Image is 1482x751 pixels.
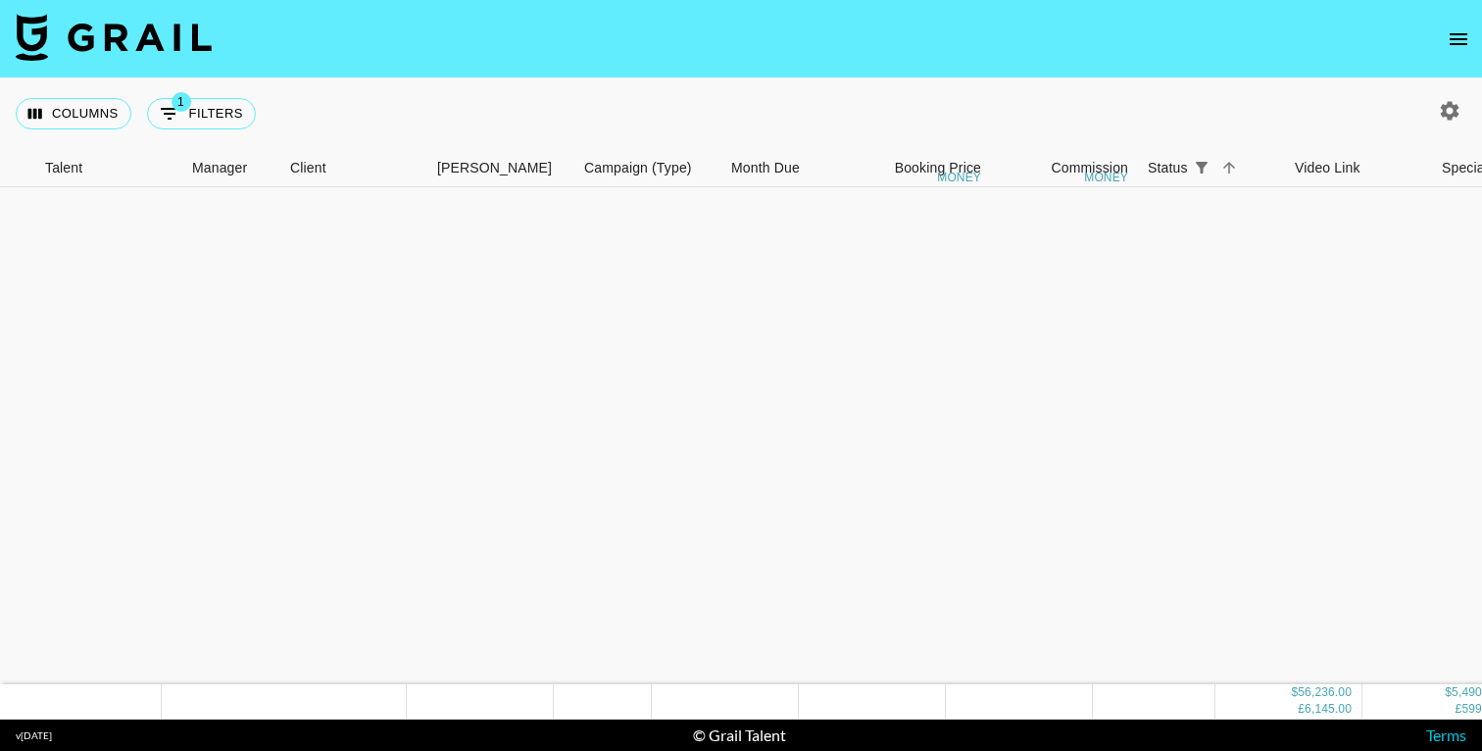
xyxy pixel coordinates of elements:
[16,729,52,742] div: v [DATE]
[1138,149,1285,187] div: Status
[1291,685,1298,702] div: $
[584,149,692,187] div: Campaign (Type)
[437,149,552,187] div: [PERSON_NAME]
[1188,154,1215,181] button: Show filters
[35,149,182,187] div: Talent
[16,98,131,129] button: Select columns
[1298,685,1352,702] div: 56,236.00
[1215,154,1243,181] button: Sort
[895,149,981,187] div: Booking Price
[1188,154,1215,181] div: 1 active filter
[192,149,247,187] div: Manager
[147,98,256,129] button: Show filters
[574,149,721,187] div: Campaign (Type)
[721,149,844,187] div: Month Due
[731,149,800,187] div: Month Due
[1148,149,1188,187] div: Status
[1084,172,1128,183] div: money
[937,172,981,183] div: money
[172,92,191,112] span: 1
[693,726,786,745] div: © Grail Talent
[1456,702,1462,719] div: £
[1295,149,1360,187] div: Video Link
[280,149,427,187] div: Client
[45,149,82,187] div: Talent
[1439,20,1478,59] button: open drawer
[1051,149,1128,187] div: Commission
[1426,726,1466,744] a: Terms
[182,149,280,187] div: Manager
[290,149,326,187] div: Client
[1305,702,1352,719] div: 6,145.00
[1298,702,1305,719] div: £
[1445,685,1452,702] div: $
[16,14,212,61] img: Grail Talent
[427,149,574,187] div: Booker
[1285,149,1432,187] div: Video Link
